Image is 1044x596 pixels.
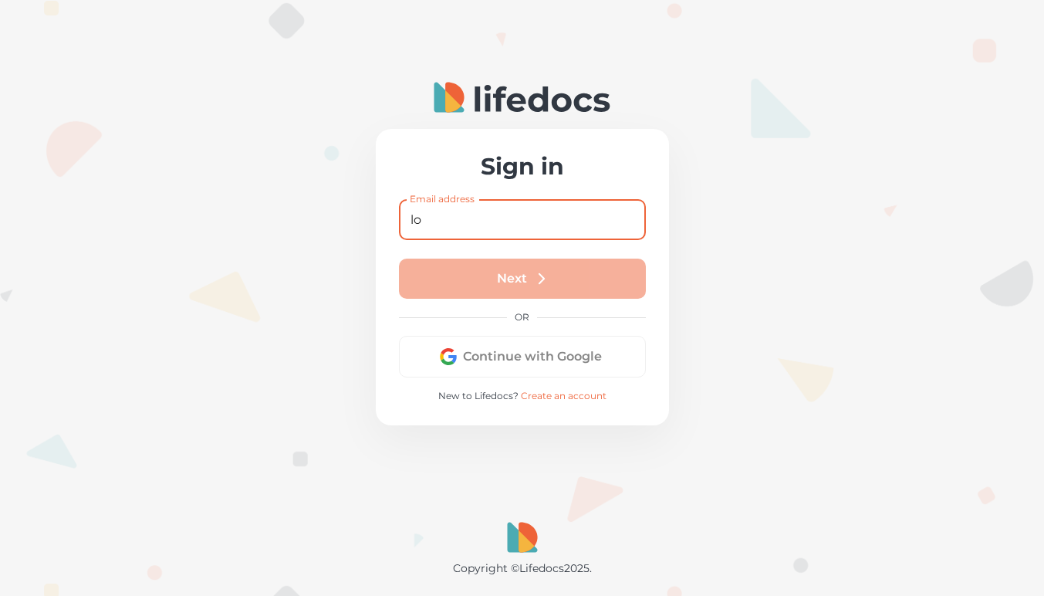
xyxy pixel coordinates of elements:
p: New to Lifedocs? [399,390,646,402]
button: Continue with Google [399,336,646,378]
p: OR [515,311,529,323]
h2: Sign in [399,152,646,181]
a: Create an account [521,390,606,401]
label: Email address [410,192,475,205]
